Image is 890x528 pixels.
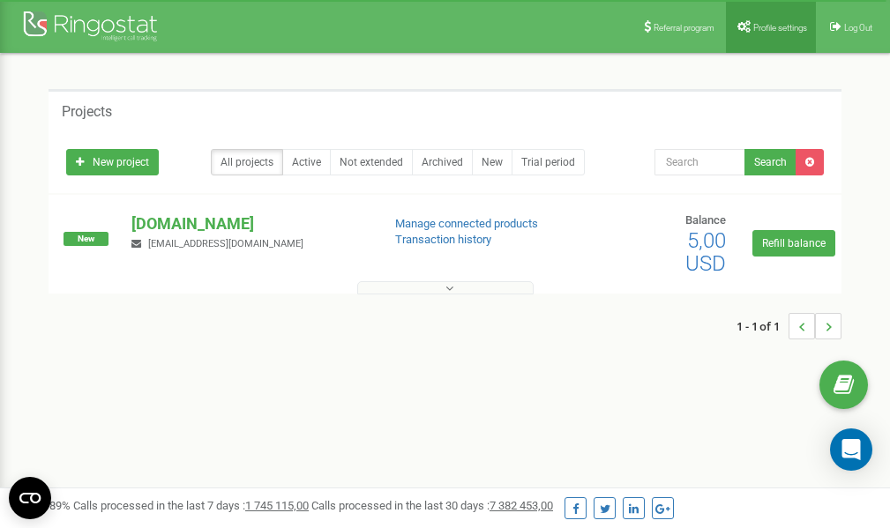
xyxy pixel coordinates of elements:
u: 1 745 115,00 [245,499,309,512]
u: 7 382 453,00 [490,499,553,512]
div: Open Intercom Messenger [830,428,872,471]
span: Calls processed in the last 30 days : [311,499,553,512]
a: Refill balance [752,230,835,257]
p: [DOMAIN_NAME] [131,212,366,235]
span: Profile settings [753,23,807,33]
span: 1 - 1 of 1 [737,313,789,339]
a: Transaction history [395,233,491,246]
span: [EMAIL_ADDRESS][DOMAIN_NAME] [148,238,303,249]
a: Active [282,149,331,175]
a: Trial period [512,149,585,175]
span: New [64,232,108,246]
span: Referral program [654,23,714,33]
a: All projects [211,149,283,175]
span: Balance [685,213,726,227]
a: New project [66,149,159,175]
span: Calls processed in the last 7 days : [73,499,309,512]
button: Search [744,149,797,175]
a: New [472,149,512,175]
a: Manage connected products [395,217,538,230]
a: Not extended [330,149,413,175]
span: Log Out [844,23,872,33]
button: Open CMP widget [9,477,51,519]
span: 5,00 USD [685,228,726,276]
h5: Projects [62,104,112,120]
nav: ... [737,295,841,357]
a: Archived [412,149,473,175]
input: Search [654,149,745,175]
